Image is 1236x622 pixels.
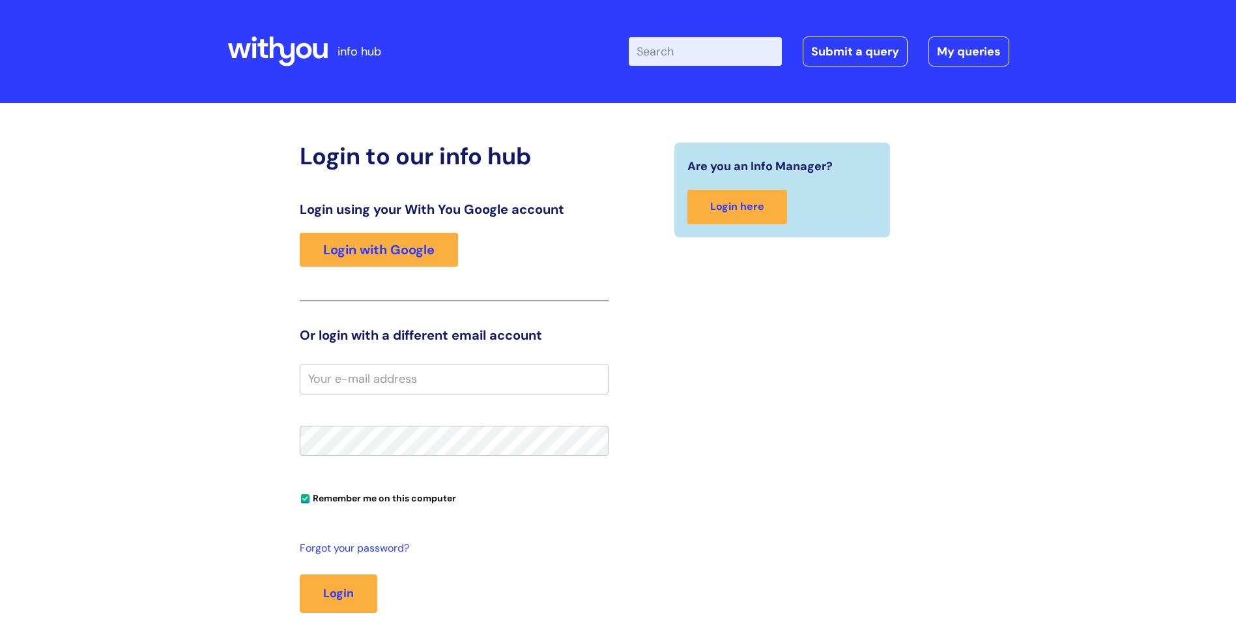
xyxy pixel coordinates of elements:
[300,574,377,612] button: Login
[300,142,609,170] h2: Login to our info hub
[629,37,782,66] input: Search
[300,490,456,504] label: Remember me on this computer
[300,233,458,267] a: Login with Google
[300,327,609,343] h3: Or login with a different email account
[300,487,609,508] div: You can uncheck this option if you're logging in from a shared device
[300,539,602,558] a: Forgot your password?
[687,190,787,224] a: Login here
[338,41,381,62] p: info hub
[300,364,609,394] input: Your e-mail address
[300,201,609,217] h3: Login using your With You Google account
[803,37,908,67] a: Submit a query
[928,37,1009,67] a: My queries
[301,495,309,503] input: Remember me on this computer
[687,156,833,177] span: Are you an Info Manager?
